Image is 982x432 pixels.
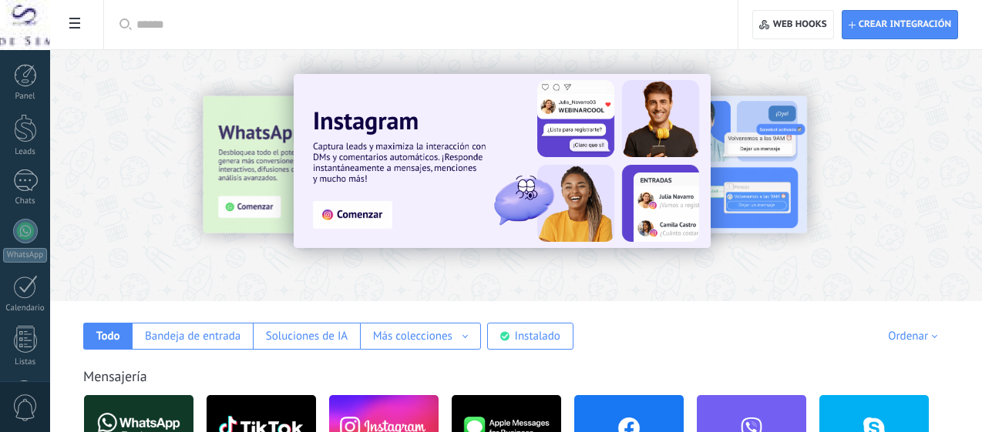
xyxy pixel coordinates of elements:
[859,18,951,31] span: Crear integración
[3,303,48,313] div: Calendario
[294,74,711,248] img: Slide 1
[145,329,240,343] div: Bandeja de entrada
[888,329,943,343] div: Ordenar
[3,248,47,263] div: WhatsApp
[752,10,833,39] button: Web hooks
[266,329,348,343] div: Soluciones de IA
[3,357,48,367] div: Listas
[842,10,958,39] button: Crear integración
[3,196,48,206] div: Chats
[96,329,120,343] div: Todo
[515,329,560,343] div: Instalado
[3,147,48,157] div: Leads
[83,367,147,385] a: Mensajería
[3,92,48,102] div: Panel
[373,329,452,343] div: Más colecciones
[773,18,827,31] span: Web hooks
